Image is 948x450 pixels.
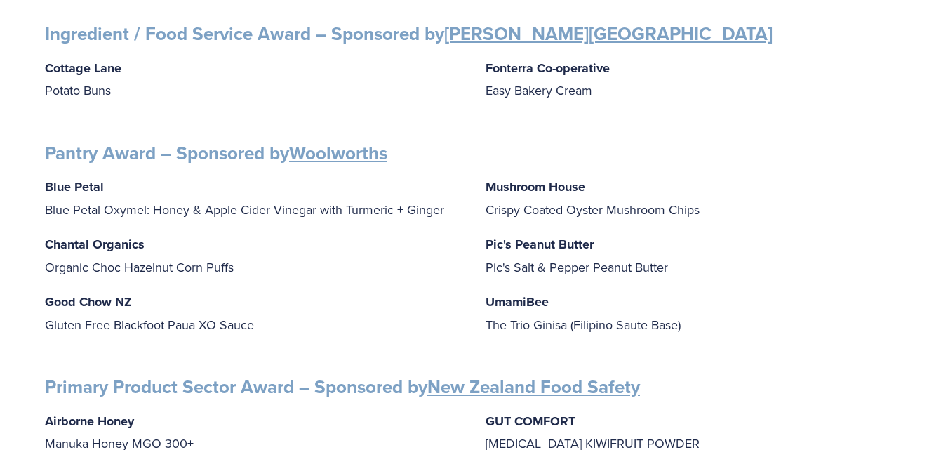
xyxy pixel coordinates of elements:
[45,373,640,400] strong: Primary Product Sector Award – Sponsored by
[45,176,463,220] p: Blue Petal Oxymel: Honey & Apple Cider Vinegar with Turmeric + Ginger
[486,178,585,196] strong: Mushroom House
[45,412,134,430] strong: Airborne Honey
[45,57,463,102] p: Potato Buns
[289,140,387,166] a: Woolworths
[45,293,132,311] strong: Good Chow NZ
[486,412,575,430] strong: GUT COMFORT
[486,233,904,278] p: Pic's Salt & Pepper Peanut Butter
[45,291,463,336] p: Gluten Free Blackfoot Paua XO Sauce
[486,59,610,77] strong: Fonterra Co-operative
[486,57,904,102] p: Easy Bakery Cream
[45,59,121,77] strong: Cottage Lane
[486,235,594,253] strong: Pic's Peanut Butter
[45,235,145,253] strong: Chantal Organics
[486,176,904,220] p: Crispy Coated Oyster Mushroom Chips
[427,373,640,400] a: New Zealand Food Safety
[486,291,904,336] p: The Trio Ginisa (Filipino Saute Base)
[45,140,387,166] strong: Pantry Award – Sponsored by
[444,20,773,47] a: [PERSON_NAME][GEOGRAPHIC_DATA]
[45,20,773,47] strong: Ingredient / Food Service Award – Sponsored by
[45,178,104,196] strong: Blue Petal
[486,293,549,311] strong: UmamiBee
[45,233,463,278] p: Organic Choc Hazelnut Corn Puffs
